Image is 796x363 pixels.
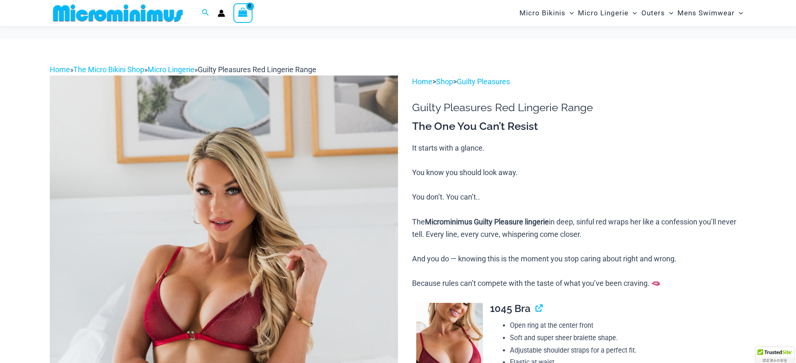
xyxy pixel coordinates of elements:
[412,101,746,114] h1: Guilty Pleasures Red Lingerie Range
[675,2,745,24] a: Mens SwimwearMenu ToggleMenu Toggle
[148,65,194,74] a: Micro Lingerie
[233,3,252,22] a: View Shopping Cart, empty
[510,332,746,344] li: Soft and super sheer bralette shape.
[510,344,746,357] li: Adjustable shoulder straps for a perfect fit.
[565,2,574,24] span: Menu Toggle
[412,77,432,86] a: Home
[629,2,637,24] span: Menu Toggle
[202,8,209,18] a: Search icon link
[576,2,639,24] a: Micro LingerieMenu ToggleMenu Toggle
[73,65,144,74] a: The Micro Bikini Shop
[516,1,746,25] nav: Site Navigation
[436,77,453,86] a: Shop
[412,142,746,290] p: It starts with a glance. You know you should look away. You don’t. You can’t.. The in deep, sinfu...
[641,2,665,24] span: Outers
[735,2,743,24] span: Menu Toggle
[425,217,549,226] b: Microminimus Guilty Pleasure lingerie
[457,77,510,86] a: Guilty Pleasures
[50,65,316,74] span: » » »
[198,65,316,74] span: Guilty Pleasures Red Lingerie Range
[510,319,746,332] li: Open ring at the center front
[639,2,675,24] a: OutersMenu ToggleMenu Toggle
[677,2,735,24] span: Mens Swimwear
[412,76,746,88] p: > >
[218,10,225,17] a: Account icon link
[50,65,70,74] a: Home
[412,119,746,134] h3: The One You Can’t Resist
[517,2,576,24] a: Micro BikinisMenu ToggleMenu Toggle
[578,2,629,24] span: Micro Lingerie
[519,2,565,24] span: Micro Bikinis
[756,347,794,363] div: TrustedSite Certified
[50,4,186,22] img: MM SHOP LOGO FLAT
[490,302,531,314] span: 1045 Bra
[665,2,673,24] span: Menu Toggle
